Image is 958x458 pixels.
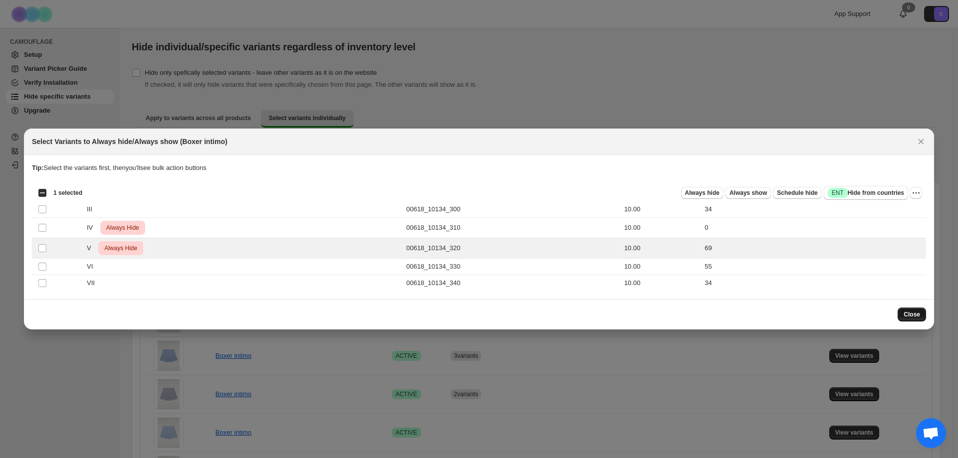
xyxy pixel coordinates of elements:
span: Always show [729,189,767,197]
td: 10.00 [621,275,702,292]
span: III [87,204,98,214]
span: VII [87,278,100,288]
button: Close [914,135,928,149]
td: 00618_10134_330 [403,259,621,275]
div: Aprire la chat [916,418,946,448]
span: VI [87,262,98,272]
td: 00618_10134_300 [403,201,621,218]
span: Always Hide [102,242,139,254]
button: More actions [910,187,922,199]
td: 69 [702,238,926,259]
p: Select the variants first, then you'll see bulk action buttons [32,163,926,173]
span: Always Hide [104,222,141,234]
span: IV [87,223,98,233]
span: Hide from countries [828,188,904,198]
td: 10.00 [621,238,702,259]
strong: Tip: [32,164,44,171]
button: Always show [725,187,771,199]
h2: Select Variants to Always hide/Always show (Boxer intimo) [32,137,228,147]
span: 1 selected [53,189,82,197]
td: 55 [702,259,926,275]
span: V [87,243,97,253]
td: 00618_10134_310 [403,218,621,238]
td: 10.00 [621,259,702,275]
button: Schedule hide [773,187,821,199]
td: 00618_10134_340 [403,275,621,292]
td: 0 [702,218,926,238]
span: Close [904,310,920,318]
button: Always hide [681,187,723,199]
td: 34 [702,201,926,218]
td: 10.00 [621,218,702,238]
span: Schedule hide [777,189,817,197]
button: Close [898,307,926,321]
td: 10.00 [621,201,702,218]
td: 34 [702,275,926,292]
span: Always hide [685,189,719,197]
button: SuccessENTHide from countries [824,186,908,200]
td: 00618_10134_320 [403,238,621,259]
span: ENT [832,189,844,197]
